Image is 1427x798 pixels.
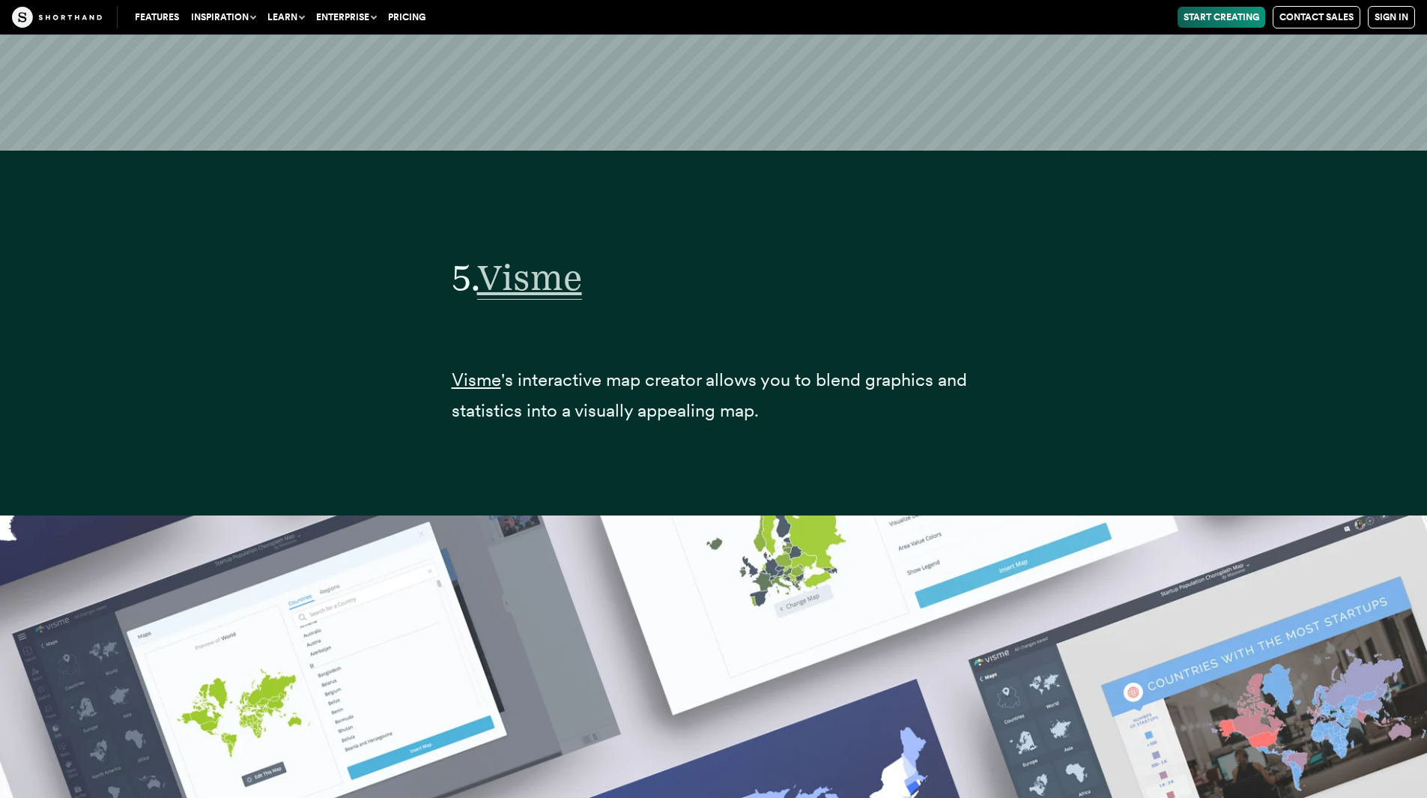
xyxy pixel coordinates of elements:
a: Pricing [382,7,431,28]
button: Enterprise [310,7,382,28]
a: Features [129,7,185,28]
button: Inspiration [185,7,261,28]
a: Start Creating [1178,7,1265,28]
span: Visme [477,256,582,300]
a: Visme [452,369,501,390]
img: The Craft [12,7,102,28]
button: Learn [261,7,310,28]
a: Sign in [1368,6,1415,28]
a: Visme [477,256,582,299]
span: 's interactive map creator allows you to blend graphics and statistics into a visually appealing ... [452,369,967,421]
span: 5. [452,256,477,299]
a: Contact Sales [1273,6,1360,28]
